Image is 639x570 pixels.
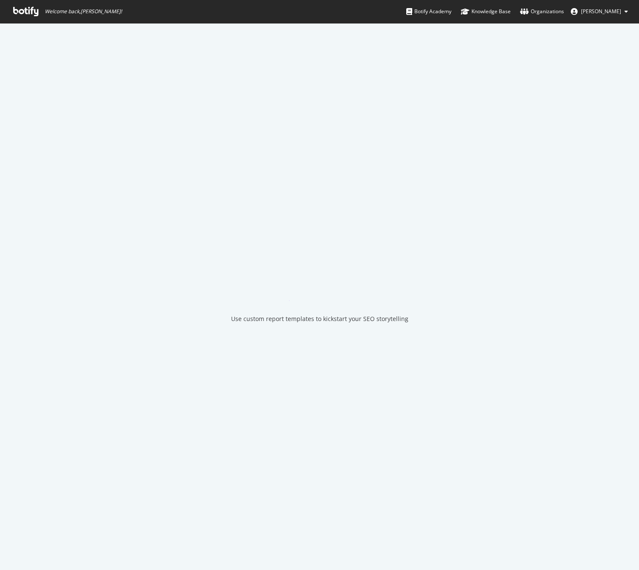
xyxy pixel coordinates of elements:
button: [PERSON_NAME] [564,5,635,18]
span: Richard Nazarewicz [581,8,621,15]
div: Knowledge Base [461,7,511,16]
div: Use custom report templates to kickstart your SEO storytelling [231,315,408,323]
div: Organizations [520,7,564,16]
div: Botify Academy [406,7,451,16]
div: animation [289,270,350,301]
span: Welcome back, [PERSON_NAME] ! [45,8,122,15]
